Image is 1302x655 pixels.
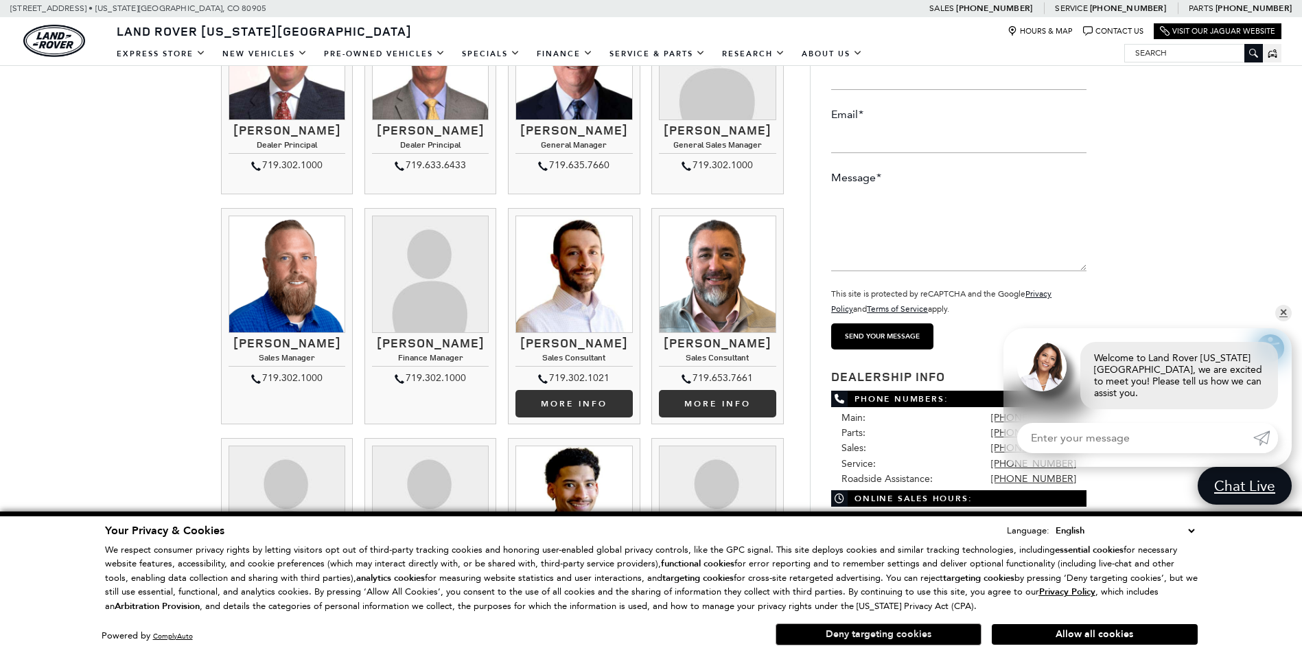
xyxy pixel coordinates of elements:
a: Submit [1253,423,1278,453]
h3: [PERSON_NAME] [372,124,489,137]
a: Contact Us [1083,26,1143,36]
div: 719.302.1000 [372,370,489,387]
span: Chat Live [1207,476,1282,495]
span: Sales [929,3,954,13]
h3: [PERSON_NAME] [372,336,489,350]
span: Sales: [841,442,866,454]
span: Land Rover [US_STATE][GEOGRAPHIC_DATA] [117,23,412,39]
a: Research [714,42,793,66]
a: Terms of Service [867,304,928,314]
strong: analytics cookies [356,572,425,584]
h3: [PERSON_NAME] [229,124,345,137]
span: 8:00 AM - 6:00 PM [993,510,1076,525]
a: Land Rover [US_STATE][GEOGRAPHIC_DATA] [108,23,420,39]
a: Specials [454,42,528,66]
a: [PHONE_NUMBER] [991,473,1076,485]
h4: Dealer Principal [229,140,345,153]
a: [PHONE_NUMBER] [1216,3,1292,14]
div: Language: [1007,526,1049,535]
a: [PHONE_NUMBER] [991,458,1076,470]
span: Roadside Assistance: [841,473,933,485]
u: Privacy Policy [1039,586,1095,598]
a: More Info [515,390,632,417]
div: 719.302.1000 [659,157,776,174]
a: [PHONE_NUMBER] [991,442,1076,454]
nav: Main Navigation [108,42,871,66]
h3: [PERSON_NAME] [659,336,776,350]
textarea: Message* [831,189,1086,271]
h4: General Manager [515,140,632,153]
div: 719.653.7661 [659,370,776,387]
select: Language Select [1052,523,1198,538]
div: 719.302.1000 [229,370,345,387]
div: 719.635.7660 [515,157,632,174]
a: EXPRESS STORE [108,42,214,66]
a: More info [659,390,776,417]
button: Allow all cookies [992,624,1198,645]
h4: Sales Manager [229,353,345,366]
a: Pre-Owned Vehicles [316,42,454,66]
input: Email* [831,126,1086,153]
strong: targeting cookies [662,572,734,584]
h4: Dealer Principal [372,140,489,153]
img: Agent profile photo [1017,342,1067,391]
a: [PHONE_NUMBER] [956,3,1032,14]
a: Chat Live [1198,467,1292,505]
span: Service: [841,458,876,470]
label: Message [831,170,881,185]
span: Service [1055,3,1087,13]
input: Last Name* [831,62,1086,90]
h4: Sales Consultant [659,353,776,366]
a: New Vehicles [214,42,316,66]
img: Land Rover [23,25,85,57]
button: Deny targeting cookies [776,623,981,645]
h3: [PERSON_NAME] [659,124,776,137]
span: Parts: [841,427,865,439]
strong: essential cookies [1055,544,1124,556]
div: 719.633.6433 [372,157,489,174]
small: This site is protected by reCAPTCHA and the Google and apply. [831,289,1051,314]
h3: [PERSON_NAME] [515,124,632,137]
a: [STREET_ADDRESS] • [US_STATE][GEOGRAPHIC_DATA], CO 80905 [10,3,266,13]
h4: General Sales Manager [659,140,776,153]
a: Hours & Map [1008,26,1073,36]
span: Online Sales Hours: [831,490,1086,507]
strong: Arbitration Provision [115,600,200,612]
span: Main: [841,412,865,424]
a: ComplyAuto [153,632,193,641]
h4: Finance Manager [372,353,489,366]
h3: Dealership Info [831,370,1086,384]
a: [PHONE_NUMBER] [1090,3,1166,14]
label: Email [831,107,863,122]
div: 719.302.1000 [229,157,345,174]
strong: functional cookies [661,558,734,570]
a: Finance [528,42,601,66]
a: land-rover [23,25,85,57]
a: [PHONE_NUMBER] [991,427,1076,439]
h4: Sales Consultant [515,353,632,366]
div: 719.302.1021 [515,370,632,387]
input: Enter your message [1017,423,1253,453]
a: Service & Parts [601,42,714,66]
div: Powered by [102,632,193,641]
span: Phone Numbers: [831,391,1086,407]
span: Your Privacy & Cookies [105,523,224,538]
a: [PHONE_NUMBER] [991,412,1076,424]
h3: [PERSON_NAME] [515,336,632,350]
div: Welcome to Land Rover [US_STATE][GEOGRAPHIC_DATA], we are excited to meet you! Please tell us how... [1080,342,1278,409]
span: Parts [1189,3,1213,13]
p: We respect consumer privacy rights by letting visitors opt out of third-party tracking cookies an... [105,543,1198,614]
h3: [PERSON_NAME] [229,336,345,350]
a: About Us [793,42,871,66]
a: Visit Our Jaguar Website [1160,26,1275,36]
input: Search [1125,45,1262,61]
input: Send your message [831,323,933,349]
strong: targeting cookies [943,572,1014,584]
